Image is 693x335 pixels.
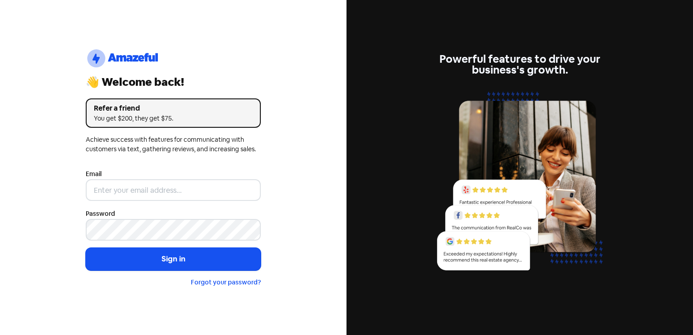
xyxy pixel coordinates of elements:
[86,77,261,88] div: 👋 Welcome back!
[191,278,261,286] a: Forgot your password?
[86,179,261,201] input: Enter your email address...
[432,86,607,281] img: reviews
[94,103,253,114] div: Refer a friend
[94,114,253,123] div: You get $200, they get $75.
[432,54,607,75] div: Powerful features to drive your business's growth.
[86,135,261,154] div: Achieve success with features for communicating with customers via text, gathering reviews, and i...
[86,248,261,270] button: Sign in
[86,169,102,179] label: Email
[86,209,115,219] label: Password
